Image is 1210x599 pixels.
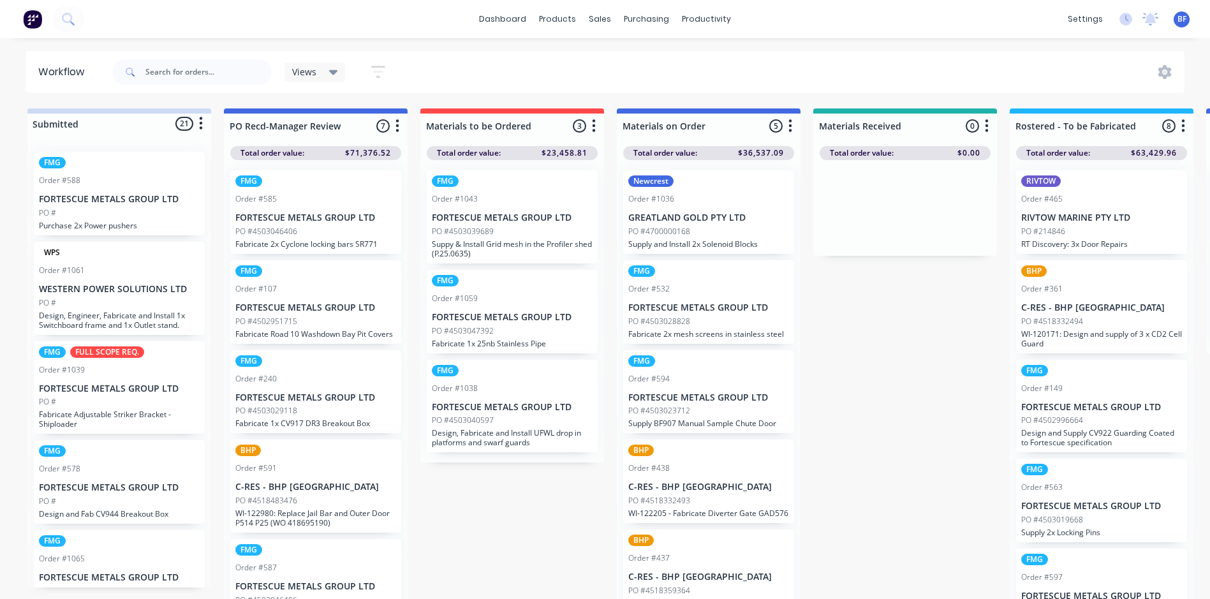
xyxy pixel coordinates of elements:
[628,373,670,385] div: Order #594
[235,418,396,428] p: Fabricate 1x CV917 DR3 Breakout Box
[1021,239,1182,249] p: RT Discovery: 3x Door Repairs
[628,355,655,367] div: FMG
[473,10,533,29] a: dashboard
[623,350,794,434] div: FMGOrder #594FORTESCUE METALS GROUP LTDPO #4503023712Supply BF907 Manual Sample Chute Door
[235,175,262,187] div: FMG
[432,212,593,223] p: FORTESCUE METALS GROUP LTD
[1021,383,1063,394] div: Order #149
[230,350,401,434] div: FMGOrder #240FORTESCUE METALS GROUP LTDPO #4503029118Fabricate 1x CV917 DR3 Breakout Box
[235,581,396,592] p: FORTESCUE METALS GROUP LTD
[432,193,478,205] div: Order #1043
[628,329,789,339] p: Fabricate 2x mesh screens in stainless steel
[39,157,66,168] div: FMG
[432,365,459,376] div: FMG
[235,226,297,237] p: PO #4503046406
[39,175,80,186] div: Order #588
[235,495,297,507] p: PO #4518483476
[1177,13,1186,25] span: BF
[542,147,587,159] span: $23,458.81
[432,275,459,286] div: FMG
[432,239,593,258] p: Suppy & Install Grid mesh in the Profiler shed (P.25.0635)
[235,355,262,367] div: FMG
[628,482,789,492] p: C-RES - BHP [GEOGRAPHIC_DATA]
[432,312,593,323] p: FORTESCUE METALS GROUP LTD
[240,147,304,159] span: Total order value:
[582,10,617,29] div: sales
[628,193,674,205] div: Order #1036
[39,247,65,258] div: WPS
[628,226,690,237] p: PO #4700000168
[1021,572,1063,583] div: Order #597
[39,346,66,358] div: FMG
[437,147,501,159] span: Total order value:
[628,265,655,277] div: FMG
[427,360,598,453] div: FMGOrder #1038FORTESCUE METALS GROUP LTDPO #4503040597Design, Fabricate and Install UFWL drop in ...
[628,508,789,518] p: WI-122205 - Fabricate Diverter Gate GAD576
[628,418,789,428] p: Supply BF907 Manual Sample Chute Door
[623,170,794,254] div: NewcrestOrder #1036GREATLAND GOLD PTY LTDPO #4700000168Supply and Install 2x Solenoid Blocks
[623,440,794,523] div: BHPOrder #438C-RES - BHP [GEOGRAPHIC_DATA]PO #4518332493WI-122205 - Fabricate Diverter Gate GAD576
[39,194,200,205] p: FORTESCUE METALS GROUP LTD
[39,297,56,309] p: PO #
[1021,265,1047,277] div: BHP
[1061,10,1109,29] div: settings
[235,316,297,327] p: PO #4502951715
[1021,514,1083,526] p: PO #4503019668
[39,207,56,219] p: PO #
[628,535,654,546] div: BHP
[39,586,56,597] p: PO #
[235,562,277,573] div: Order #587
[1021,482,1063,493] div: Order #563
[830,147,894,159] span: Total order value:
[230,260,401,344] div: FMGOrder #107FORTESCUE METALS GROUP LTDPO #4502951715Fabricate Road 10 Washdown Bay Pit Covers
[1021,226,1065,237] p: PO #214846
[628,316,690,327] p: PO #4503028828
[1021,528,1182,537] p: Supply 2x Locking Pins
[628,302,789,313] p: FORTESCUE METALS GROUP LTD
[1021,212,1182,223] p: RIVTOW MARINE PTY LTD
[39,410,200,429] p: Fabricate Adjustable Striker Bracket - Shiploader
[628,283,670,295] div: Order #532
[38,64,91,80] div: Workflow
[628,462,670,474] div: Order #438
[628,495,690,507] p: PO #4518332493
[39,509,200,519] p: Design and Fab CV944 Breakout Box
[235,283,277,295] div: Order #107
[1021,302,1182,313] p: C-RES - BHP [GEOGRAPHIC_DATA]
[633,147,697,159] span: Total order value:
[628,239,789,249] p: Supply and Install 2x Solenoid Blocks
[628,405,690,417] p: PO #4503023712
[230,170,401,254] div: FMGOrder #585FORTESCUE METALS GROUP LTDPO #4503046406Fabricate 2x Cyclone locking bars SR771
[39,535,66,547] div: FMG
[235,462,277,474] div: Order #591
[39,396,56,408] p: PO #
[432,415,494,426] p: PO #4503040597
[1131,147,1177,159] span: $63,429.96
[432,339,593,348] p: Fabricate 1x 25nb Stainless Pipe
[235,193,277,205] div: Order #585
[623,260,794,344] div: FMGOrder #532FORTESCUE METALS GROUP LTDPO #4503028828Fabricate 2x mesh screens in stainless steel
[39,445,66,457] div: FMG
[39,265,85,276] div: Order #1061
[1021,501,1182,512] p: FORTESCUE METALS GROUP LTD
[1021,402,1182,413] p: FORTESCUE METALS GROUP LTD
[1016,170,1187,254] div: RIVTOWOrder #465RIVTOW MARINE PTY LTDPO #214846RT Discovery: 3x Door Repairs
[432,383,478,394] div: Order #1038
[39,221,200,230] p: Purchase 2x Power pushers
[1021,464,1048,475] div: FMG
[432,402,593,413] p: FORTESCUE METALS GROUP LTD
[738,147,784,159] span: $36,537.09
[1021,554,1048,565] div: FMG
[1021,193,1063,205] div: Order #465
[1021,415,1083,426] p: PO #4502996664
[34,242,205,335] div: WPSOrder #1061WESTERN POWER SOLUTIONS LTDPO #Design, Engineer, Fabricate and Install 1x Switchboa...
[39,496,56,507] p: PO #
[39,572,200,583] p: FORTESCUE METALS GROUP LTD
[235,265,262,277] div: FMG
[235,239,396,249] p: Fabricate 2x Cyclone locking bars SR771
[34,341,205,434] div: FMGFULL SCOPE REQ.Order #1039FORTESCUE METALS GROUP LTDPO #Fabricate Adjustable Striker Bracket -...
[235,212,396,223] p: FORTESCUE METALS GROUP LTD
[1021,329,1182,348] p: WI-120171: Design and supply of 3 x CD2 Cell Guard
[1021,428,1182,447] p: Design and Supply CV922 Guarding Coated to Fortescue specification
[235,392,396,403] p: FORTESCUE METALS GROUP LTD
